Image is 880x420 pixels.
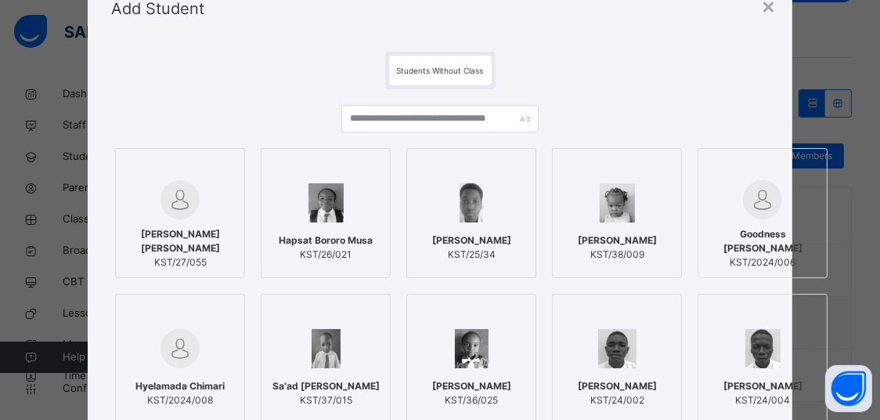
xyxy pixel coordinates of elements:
img: KST_37_015.png [312,329,341,368]
span: KST/36/025 [432,393,511,407]
img: default.svg [160,329,200,368]
span: [PERSON_NAME] [PERSON_NAME] [124,227,236,255]
span: [PERSON_NAME] [578,379,657,393]
span: KST/2024/006 [706,255,819,270]
span: [PERSON_NAME] [578,234,657,248]
img: KST_26_021.png [308,183,344,223]
span: KST/26/021 [279,248,373,262]
span: [PERSON_NAME] [723,379,802,393]
span: Hyelamada Chimari [135,379,225,393]
img: default.svg [160,180,200,219]
span: [PERSON_NAME] [432,234,511,248]
img: default.svg [743,180,782,219]
span: KST/24/002 [578,393,657,407]
img: KST_24_004.png [745,329,781,368]
img: KST_36_025.png [455,329,489,368]
span: Sa'ad [PERSON_NAME] [272,379,380,393]
img: KST_25_34.png [460,183,483,223]
span: KST/24/004 [723,393,802,407]
span: KST/38/009 [578,248,657,262]
span: [PERSON_NAME] [432,379,511,393]
button: Open asap [825,365,872,412]
span: KST/37/015 [272,393,380,407]
img: KST_38_009.png [600,183,636,223]
span: Hapsat Bororo Musa [279,234,373,248]
span: KST/25/34 [432,248,511,262]
span: KST/2024/008 [135,393,225,407]
img: KST_24_002.png [598,329,637,368]
span: Goodness [PERSON_NAME] [706,227,819,255]
span: Students Without Class [397,66,484,75]
span: KST/27/055 [124,255,236,270]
